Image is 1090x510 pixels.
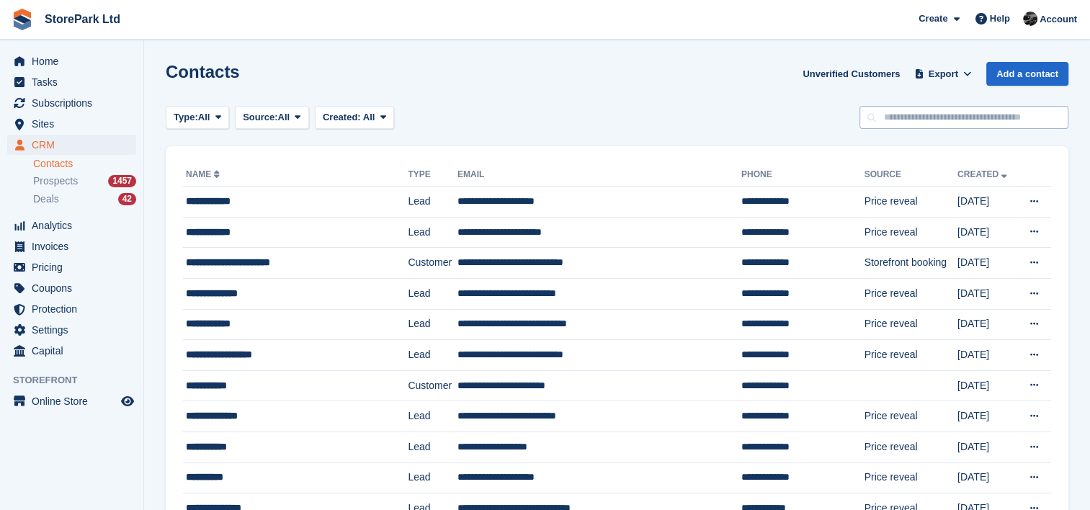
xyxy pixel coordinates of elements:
td: Price reveal [864,431,957,462]
td: [DATE] [957,187,1017,218]
td: Storefront booking [864,248,957,279]
td: [DATE] [957,248,1017,279]
span: Settings [32,320,118,340]
span: Storefront [13,373,143,388]
td: [DATE] [957,370,1017,401]
td: Price reveal [864,462,957,493]
span: Capital [32,341,118,361]
td: Lead [408,340,457,371]
a: menu [7,215,136,236]
span: All [278,110,290,125]
a: menu [7,257,136,277]
span: Pricing [32,257,118,277]
td: Customer [408,248,457,279]
a: menu [7,341,136,361]
a: menu [7,135,136,155]
td: [DATE] [957,309,1017,340]
td: Price reveal [864,278,957,309]
a: menu [7,72,136,92]
a: Created [957,169,1010,179]
h1: Contacts [166,62,240,81]
button: Created: All [315,106,394,130]
button: Source: All [235,106,309,130]
td: Price reveal [864,309,957,340]
td: [DATE] [957,401,1017,432]
td: Price reveal [864,187,957,218]
img: stora-icon-8386f47178a22dfd0bd8f6a31ec36ba5ce8667c1dd55bd0f319d3a0aa187defe.svg [12,9,33,30]
span: Sites [32,114,118,134]
span: Protection [32,299,118,319]
td: Lead [408,309,457,340]
span: Deals [33,192,59,206]
div: 1457 [108,175,136,187]
td: [DATE] [957,340,1017,371]
a: Name [186,169,223,179]
a: Prospects 1457 [33,174,136,189]
td: Lead [408,278,457,309]
td: Customer [408,370,457,401]
button: Export [911,62,975,86]
span: Create [919,12,947,26]
span: All [198,110,210,125]
td: Lead [408,217,457,248]
th: Source [864,164,957,187]
span: Subscriptions [32,93,118,113]
a: menu [7,299,136,319]
a: StorePark Ltd [39,7,126,31]
th: Phone [741,164,865,187]
a: Unverified Customers [797,62,906,86]
span: Source: [243,110,277,125]
td: Lead [408,187,457,218]
a: menu [7,236,136,256]
span: Prospects [33,174,78,188]
span: All [363,112,375,122]
span: Analytics [32,215,118,236]
span: Invoices [32,236,118,256]
span: Tasks [32,72,118,92]
img: Ryan Mulcahy [1023,12,1037,26]
td: Lead [408,401,457,432]
a: menu [7,320,136,340]
span: Coupons [32,278,118,298]
td: Lead [408,462,457,493]
th: Type [408,164,457,187]
a: menu [7,93,136,113]
button: Type: All [166,106,229,130]
th: Email [457,164,741,187]
td: [DATE] [957,462,1017,493]
a: Deals 42 [33,192,136,207]
span: CRM [32,135,118,155]
span: Export [929,67,958,81]
span: Home [32,51,118,71]
td: [DATE] [957,278,1017,309]
span: Online Store [32,391,118,411]
a: menu [7,114,136,134]
a: Preview store [119,393,136,410]
a: Add a contact [986,62,1068,86]
span: Help [990,12,1010,26]
a: menu [7,391,136,411]
td: Lead [408,431,457,462]
a: menu [7,278,136,298]
td: [DATE] [957,217,1017,248]
td: Price reveal [864,401,957,432]
a: Contacts [33,157,136,171]
a: menu [7,51,136,71]
td: Price reveal [864,217,957,248]
span: Created: [323,112,361,122]
td: Price reveal [864,340,957,371]
div: 42 [118,193,136,205]
td: [DATE] [957,431,1017,462]
span: Type: [174,110,198,125]
span: Account [1040,12,1077,27]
